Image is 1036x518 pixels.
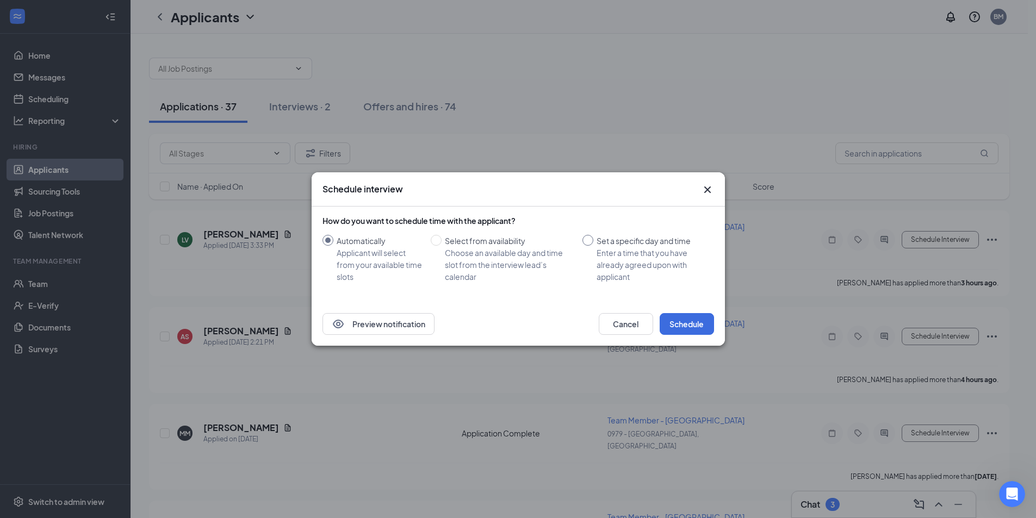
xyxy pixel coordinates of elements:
[332,317,345,330] svg: Eye
[337,247,422,283] div: Applicant will select from your available time slots
[597,247,705,283] div: Enter a time that you have already agreed upon with applicant
[660,313,714,335] button: Schedule
[322,183,403,195] h3: Schedule interview
[999,481,1025,507] iframe: Intercom live chat
[445,235,574,247] div: Select from availability
[322,215,714,226] div: How do you want to schedule time with the applicant?
[445,247,574,283] div: Choose an available day and time slot from the interview lead’s calendar
[701,183,714,196] button: Close
[599,313,653,335] button: Cancel
[701,183,714,196] svg: Cross
[322,313,435,335] button: EyePreview notification
[337,235,422,247] div: Automatically
[597,235,705,247] div: Set a specific day and time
